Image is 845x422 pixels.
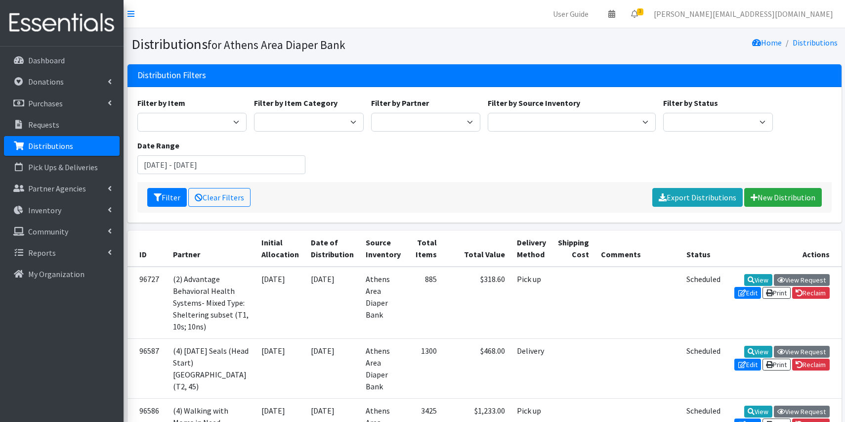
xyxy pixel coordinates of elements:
[443,267,511,339] td: $318.60
[28,77,64,87] p: Donations
[774,274,830,286] a: View Request
[663,97,718,109] label: Filter by Status
[792,359,830,371] a: Reclaim
[744,406,772,418] a: View
[28,248,56,258] p: Reports
[774,406,830,418] a: View Request
[680,267,726,339] td: Scheduled
[28,227,68,236] p: Community
[4,115,120,135] a: Requests
[167,338,255,398] td: (4) [DATE] Seals (Head Start) [GEOGRAPHIC_DATA] (T2, 45)
[734,287,761,299] a: Edit
[4,72,120,92] a: Donations
[147,188,187,207] button: Filter
[734,359,761,371] a: Edit
[4,200,120,220] a: Inventory
[792,287,830,299] a: Reclaim
[371,97,429,109] label: Filter by Partner
[744,274,772,286] a: View
[255,338,305,398] td: [DATE]
[407,338,443,398] td: 1300
[127,231,167,267] th: ID
[127,338,167,398] td: 96587
[793,38,838,47] a: Distributions
[28,55,65,65] p: Dashboard
[188,188,251,207] a: Clear Filters
[4,157,120,177] a: Pick Ups & Deliveries
[28,162,98,172] p: Pick Ups & Deliveries
[407,231,443,267] th: Total Items
[4,136,120,156] a: Distributions
[552,231,595,267] th: Shipping Cost
[254,97,338,109] label: Filter by Item Category
[255,267,305,339] td: [DATE]
[208,38,345,52] small: for Athens Area Diaper Bank
[360,231,407,267] th: Source Inventory
[137,97,185,109] label: Filter by Item
[28,205,61,215] p: Inventory
[28,120,59,130] p: Requests
[131,36,481,53] h1: Distributions
[511,338,552,398] td: Delivery
[28,141,73,151] p: Distributions
[680,338,726,398] td: Scheduled
[255,231,305,267] th: Initial Allocation
[637,8,643,15] span: 3
[752,38,782,47] a: Home
[652,188,743,207] a: Export Distributions
[407,267,443,339] td: 885
[360,267,407,339] td: Athens Area Diaper Bank
[137,155,305,174] input: January 1, 2011 - December 31, 2011
[646,4,841,24] a: [PERSON_NAME][EMAIL_ADDRESS][DOMAIN_NAME]
[137,70,206,81] h3: Distribution Filters
[443,338,511,398] td: $468.00
[774,346,830,358] a: View Request
[167,267,255,339] td: (2) Advantage Behavioral Health Systems- Mixed Type: Sheltering subset (T1, 10s; 10ns)
[305,338,360,398] td: [DATE]
[4,264,120,284] a: My Organization
[137,140,179,151] label: Date Range
[680,231,726,267] th: Status
[127,267,167,339] td: 96727
[4,222,120,241] a: Community
[4,179,120,198] a: Partner Agencies
[762,287,791,299] a: Print
[623,4,646,24] a: 3
[4,50,120,70] a: Dashboard
[28,184,86,193] p: Partner Agencies
[545,4,596,24] a: User Guide
[744,346,772,358] a: View
[167,231,255,267] th: Partner
[28,98,63,108] p: Purchases
[4,6,120,40] img: HumanEssentials
[4,243,120,263] a: Reports
[744,188,822,207] a: New Distribution
[595,231,680,267] th: Comments
[360,338,407,398] td: Athens Area Diaper Bank
[443,231,511,267] th: Total Value
[28,269,84,279] p: My Organization
[305,231,360,267] th: Date of Distribution
[488,97,580,109] label: Filter by Source Inventory
[726,231,842,267] th: Actions
[762,359,791,371] a: Print
[511,231,552,267] th: Delivery Method
[511,267,552,339] td: Pick up
[305,267,360,339] td: [DATE]
[4,94,120,113] a: Purchases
